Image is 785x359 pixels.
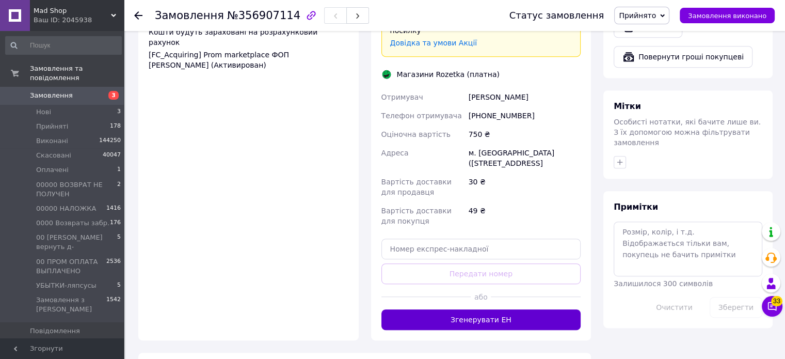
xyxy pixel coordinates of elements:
span: 33 [771,296,782,306]
span: Замовлення [30,91,73,100]
div: 750 ₴ [467,125,583,144]
span: 0000 Возвраты забр. [36,218,109,228]
span: Замовлення виконано [688,12,766,20]
span: 178 [110,122,121,131]
div: Статус замовлення [509,10,604,21]
div: [PHONE_NUMBER] [467,106,583,125]
button: Згенерувати ЕН [381,309,581,330]
span: Прийняті [36,122,68,131]
span: Mad Shop [34,6,111,15]
span: Повідомлення [30,326,80,336]
span: 144250 [99,136,121,146]
span: Залишилося 300 символів [614,279,713,288]
div: 30 ₴ [467,173,583,201]
span: Примітки [614,202,658,212]
input: Пошук [5,36,122,55]
span: 3 [117,107,121,117]
span: Вартість доставки для покупця [381,207,452,225]
button: Повернути гроші покупцеві [614,46,752,68]
span: 00 [PERSON_NAME] вернуть д- [36,233,117,252]
span: Адреса [381,149,409,157]
span: 1416 [106,204,121,213]
span: Телефон отримувача [381,112,462,120]
span: 2536 [106,257,121,276]
span: Скасовані [36,151,71,160]
span: 00000 НАЛОЖКА [36,204,96,213]
div: 49 ₴ [467,201,583,230]
div: Ваш ID: 2045938 [34,15,124,25]
span: Оплачені [36,165,69,175]
span: Вартість доставки для продавця [381,178,452,196]
span: Оціночна вартість [381,130,451,138]
span: Прийнято [619,11,656,20]
span: 1 [117,165,121,175]
span: Нові [36,107,51,117]
span: 1542 [106,295,121,314]
span: 176 [110,218,121,228]
button: Чат з покупцем33 [762,296,782,317]
div: Магазини Rozetka (платна) [394,69,502,80]
div: [FC_Acquiring] Prom marketplace ФОП [PERSON_NAME] (Активирован) [149,50,348,70]
span: Отримувач [381,93,423,101]
div: [PERSON_NAME] [467,88,583,106]
span: 5 [117,281,121,290]
span: Замовлення з [PERSON_NAME] [36,295,106,314]
span: або [471,292,491,302]
span: 00000 ВОЗВРАТ НЕ ПОЛУЧЕН [36,180,117,199]
span: Мітки [614,101,641,111]
span: №356907114 [227,9,300,22]
input: Номер експрес-накладної [381,239,581,259]
span: 2 [117,180,121,199]
span: 5 [117,233,121,252]
span: Особисті нотатки, які бачите лише ви. З їх допомогою можна фільтрувати замовлення [614,118,761,147]
div: Кошти будуть зараховані на розрахунковий рахунок [149,27,348,70]
div: Повернутися назад [134,10,142,21]
span: 40047 [103,151,121,160]
span: УБЫТКИ-ляпсусы [36,281,97,290]
span: 3 [108,91,119,100]
a: Довідка та умови Акції [390,39,477,47]
span: 00 ПРОМ ОПЛАТА ВЫПЛАЧЕНО [36,257,106,276]
button: Замовлення виконано [680,8,775,23]
span: Виконані [36,136,68,146]
span: Замовлення та повідомлення [30,64,124,83]
div: м. [GEOGRAPHIC_DATA] ([STREET_ADDRESS] [467,144,583,173]
span: Замовлення [155,9,224,22]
